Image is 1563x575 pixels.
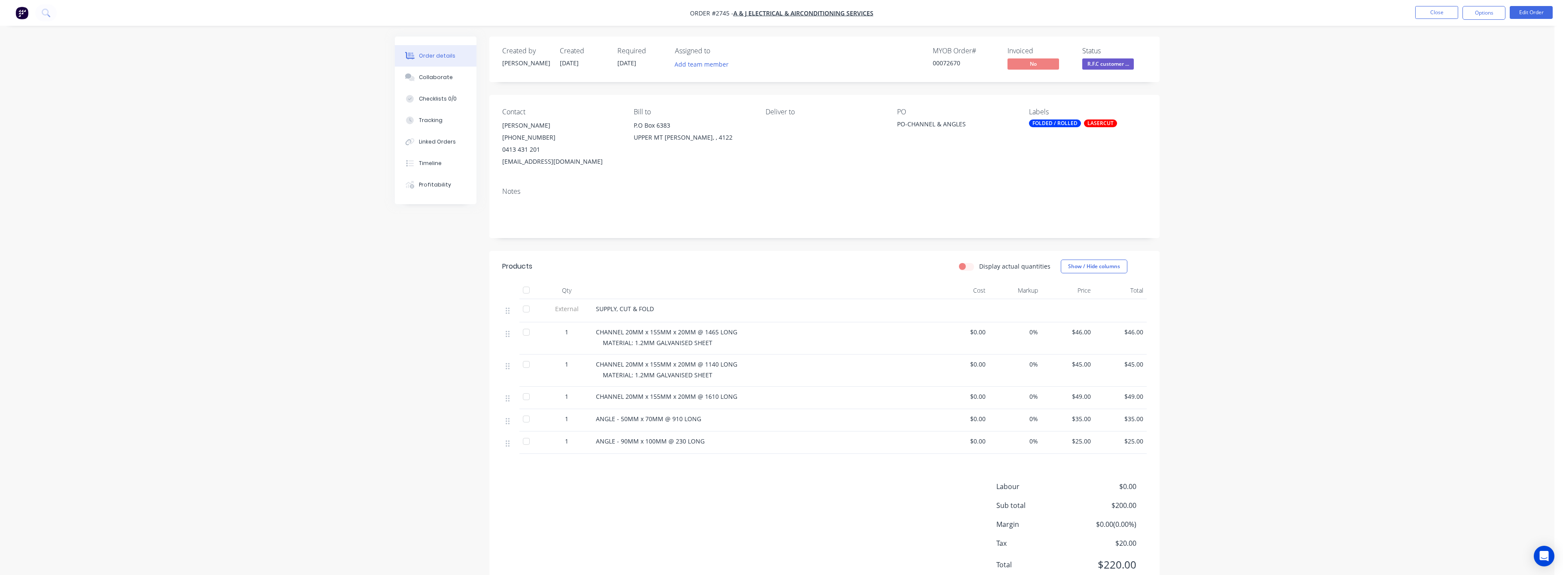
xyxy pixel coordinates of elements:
div: PO [897,108,1015,116]
span: [DATE] [617,59,636,67]
div: Required [617,47,665,55]
div: [PERSON_NAME] [502,58,549,67]
span: ANGLE - 50MM x 70MM @ 910 LONG [596,415,701,423]
div: UPPER MT [PERSON_NAME], , 4122 [634,132,751,144]
div: Deliver to [766,108,883,116]
span: $0.00 [940,414,986,423]
span: CHANNEL 20MM x 155MM x 20MM @ 1140 LONG [596,360,737,368]
div: Linked Orders [419,138,456,146]
span: $45.00 [1045,360,1091,369]
div: Total [1094,282,1147,299]
button: Add team member [670,58,733,70]
span: $0.00 [940,392,986,401]
div: Markup [989,282,1042,299]
div: Contact [502,108,620,116]
button: Options [1462,6,1505,20]
button: Collaborate [395,67,476,88]
span: 0% [992,392,1038,401]
div: Created [560,47,607,55]
span: 0% [992,327,1038,336]
button: Timeline [395,153,476,174]
div: Checklists 0/0 [419,95,457,103]
div: Invoiced [1007,47,1072,55]
span: $49.00 [1045,392,1091,401]
div: Order details [419,52,455,60]
span: $0.00 [940,360,986,369]
div: Tracking [419,116,443,124]
button: Add team member [675,58,733,70]
span: Sub total [996,500,1073,511]
span: $0.00 [940,437,986,446]
div: 00072670 [933,58,997,67]
span: $200.00 [1073,500,1136,511]
span: MATERIAL: 1.2MM GALVANISED SHEET [603,339,712,347]
div: Assigned to [675,47,761,55]
div: Cost [936,282,989,299]
span: Tax [996,538,1073,548]
span: 0% [992,414,1038,423]
div: Price [1041,282,1094,299]
span: 1 [565,327,568,336]
span: $0.00 [1073,481,1136,492]
button: Show / Hide columns [1061,260,1127,273]
span: [DATE] [560,59,579,67]
button: Profitability [395,174,476,196]
div: P.O Box 6383UPPER MT [PERSON_NAME], , 4122 [634,119,751,147]
span: No [1007,58,1059,69]
span: $25.00 [1045,437,1091,446]
span: $25.00 [1098,437,1144,446]
div: Bill to [634,108,751,116]
span: 0% [992,437,1038,446]
button: Linked Orders [395,131,476,153]
span: Order #2745 - [690,9,733,17]
span: $45.00 [1098,360,1144,369]
span: MATERIAL: 1.2MM GALVANISED SHEET [603,371,712,379]
button: Close [1415,6,1458,19]
span: $46.00 [1098,327,1144,336]
button: R.F.C customer ... [1082,58,1134,71]
div: Products [502,261,532,272]
img: Factory [15,6,28,19]
div: FOLDED / ROLLED [1029,119,1081,127]
span: 1 [565,392,568,401]
span: $46.00 [1045,327,1091,336]
div: Profitability [419,181,451,189]
div: MYOB Order # [933,47,997,55]
div: PO-CHANNEL & ANGLES [897,119,1004,132]
div: [PHONE_NUMBER] [502,132,620,144]
span: $20.00 [1073,538,1136,548]
span: $35.00 [1045,414,1091,423]
div: Collaborate [419,73,453,81]
span: SUPPLY, CUT & FOLD [596,305,654,313]
button: Checklists 0/0 [395,88,476,110]
label: Display actual quantities [979,262,1050,271]
span: $35.00 [1098,414,1144,423]
div: P.O Box 6383 [634,119,751,132]
div: Labels [1029,108,1147,116]
span: 1 [565,360,568,369]
span: External [544,304,589,313]
div: [PERSON_NAME][PHONE_NUMBER]0413 431 201[EMAIL_ADDRESS][DOMAIN_NAME] [502,119,620,168]
div: Notes [502,187,1147,196]
span: CHANNEL 20MM x 155MM x 20MM @ 1610 LONG [596,392,737,401]
a: A & J Electrical & Airconditioning Services [733,9,873,17]
div: Qty [541,282,592,299]
span: Labour [996,481,1073,492]
span: 1 [565,437,568,446]
div: Open Intercom Messenger [1534,546,1554,566]
span: ANGLE - 90MM x 100MM @ 230 LONG [596,437,705,445]
div: LASERCUT [1084,119,1117,127]
div: Status [1082,47,1147,55]
span: Total [996,560,1073,570]
div: 0413 431 201 [502,144,620,156]
div: [EMAIL_ADDRESS][DOMAIN_NAME] [502,156,620,168]
span: Margin [996,519,1073,529]
div: [PERSON_NAME] [502,119,620,132]
button: Order details [395,45,476,67]
span: 0% [992,360,1038,369]
div: Created by [502,47,549,55]
span: $220.00 [1073,557,1136,572]
button: Tracking [395,110,476,131]
span: $0.00 [940,327,986,336]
